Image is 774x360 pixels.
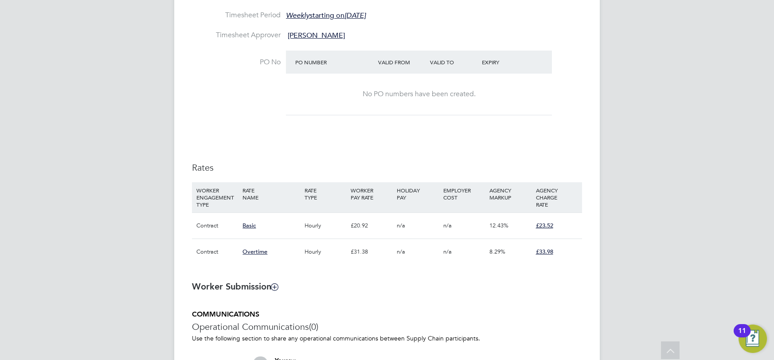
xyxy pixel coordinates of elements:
[344,11,366,20] em: [DATE]
[240,182,302,205] div: RATE NAME
[194,182,240,212] div: WORKER ENGAGEMENT TYPE
[194,239,240,265] div: Contract
[192,334,582,342] p: Use the following section to share any operational communications between Supply Chain participants.
[487,182,533,205] div: AGENCY MARKUP
[348,213,395,239] div: £20.92
[309,321,318,333] span: (0)
[295,90,543,99] div: No PO numbers have been created.
[286,11,366,20] span: starting on
[194,213,240,239] div: Contract
[536,222,553,229] span: £23.52
[192,281,278,292] b: Worker Submission
[738,331,746,342] div: 11
[192,310,582,319] h5: COMMUNICATIONS
[534,182,580,212] div: AGENCY CHARGE RATE
[192,31,281,40] label: Timesheet Approver
[242,222,256,229] span: Basic
[302,182,348,205] div: RATE TYPE
[397,248,405,255] span: n/a
[348,239,395,265] div: £31.38
[302,239,348,265] div: Hourly
[192,11,281,20] label: Timesheet Period
[479,54,531,70] div: Expiry
[348,182,395,205] div: WORKER PAY RATE
[192,321,582,333] h3: Operational Communications
[443,248,452,255] span: n/a
[286,11,309,20] em: Weekly
[739,325,767,353] button: Open Resource Center, 11 new notifications
[242,248,267,255] span: Overtime
[302,213,348,239] div: Hourly
[192,58,281,67] label: PO No
[397,222,405,229] span: n/a
[441,182,487,205] div: EMPLOYER COST
[536,248,553,255] span: £33.98
[288,31,345,40] span: [PERSON_NAME]
[489,222,508,229] span: 12.43%
[489,248,505,255] span: 8.29%
[376,54,428,70] div: Valid From
[395,182,441,205] div: HOLIDAY PAY
[428,54,480,70] div: Valid To
[443,222,452,229] span: n/a
[192,162,582,173] h3: Rates
[293,54,376,70] div: PO Number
